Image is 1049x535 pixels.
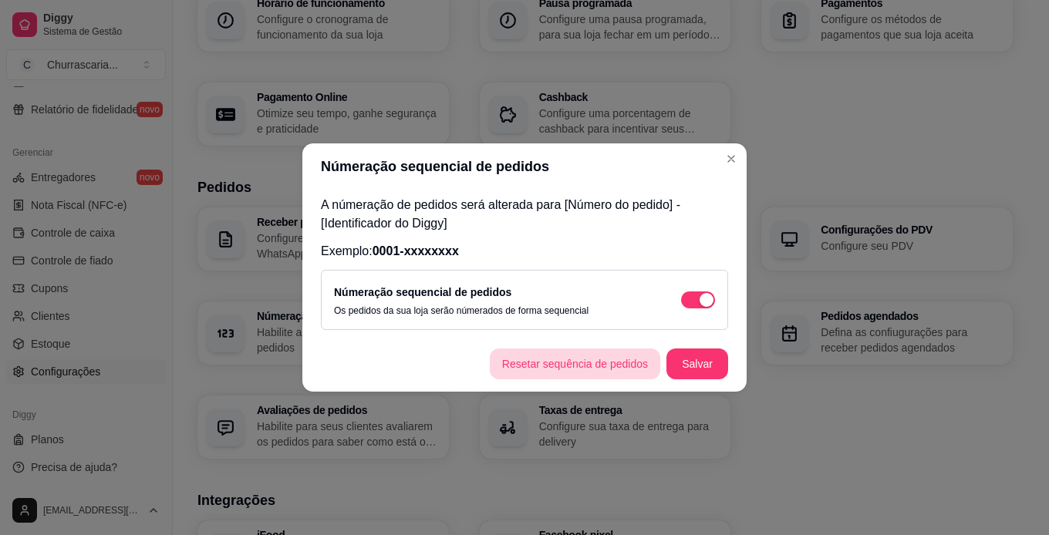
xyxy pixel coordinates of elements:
button: Salvar [666,348,728,379]
button: Close [719,146,744,171]
button: Resetar sequência de pedidos [490,348,660,379]
p: Exemplo: [321,242,728,261]
p: A númeração de pedidos será alterada para [Número do pedido] - [Identificador do Diggy] [321,196,728,233]
p: Os pedidos da sua loja serão númerados de forma sequencial [334,305,589,317]
span: 0001-xxxxxxxx [373,244,459,257]
header: Númeração sequencial de pedidos [302,143,747,190]
label: Númeração sequencial de pedidos [334,286,511,298]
